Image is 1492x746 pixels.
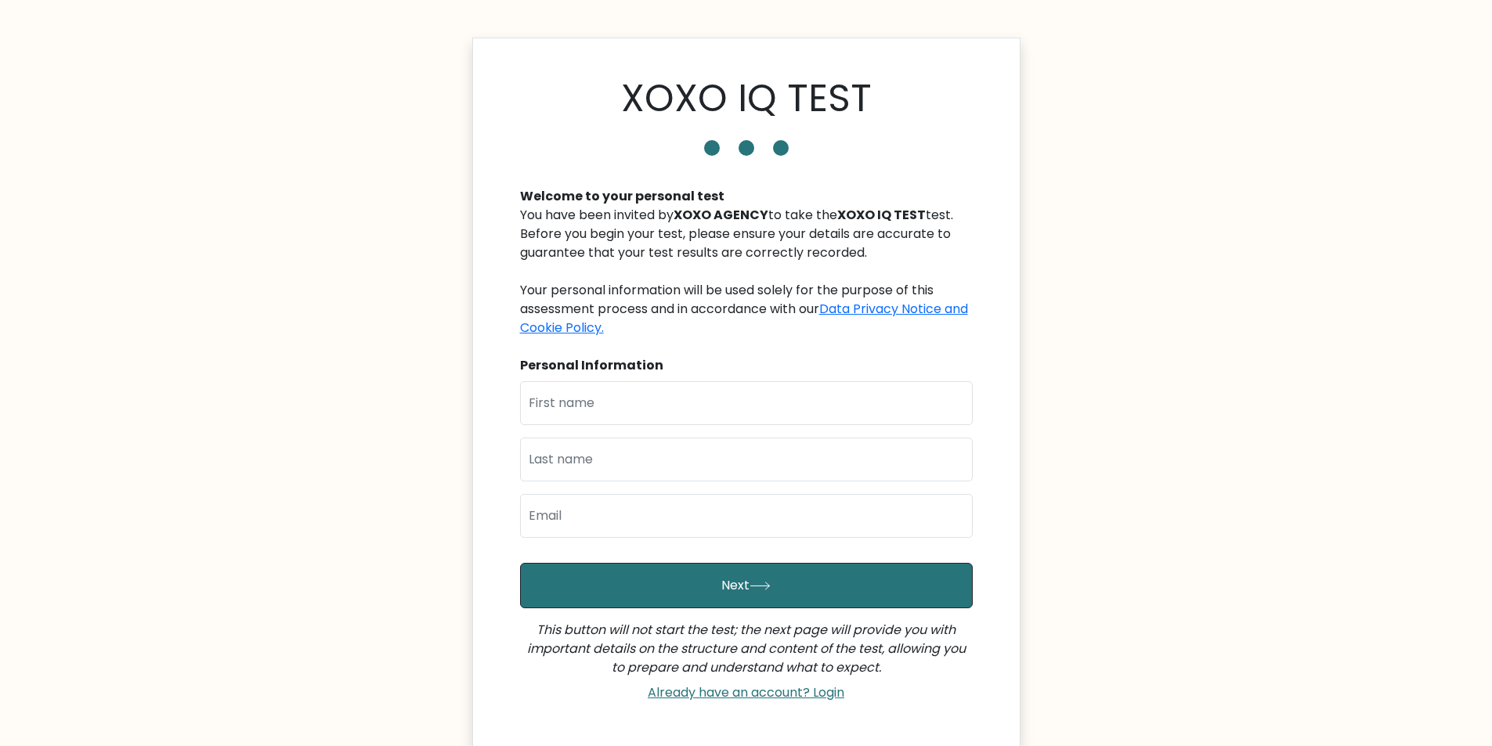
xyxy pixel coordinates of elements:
button: Next [520,563,973,608]
input: Email [520,494,973,538]
b: XOXO IQ TEST [837,206,926,224]
b: XOXO AGENCY [674,206,768,224]
a: Data Privacy Notice and Cookie Policy. [520,300,968,337]
div: Welcome to your personal test [520,187,973,206]
div: You have been invited by to take the test. Before you begin your test, please ensure your details... [520,206,973,337]
div: Personal Information [520,356,973,375]
a: Already have an account? Login [641,683,851,701]
input: Last name [520,438,973,481]
i: This button will not start the test; the next page will provide you with important details on the... [527,621,966,676]
h1: XOXO IQ TEST [621,76,872,121]
input: First name [520,381,973,425]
